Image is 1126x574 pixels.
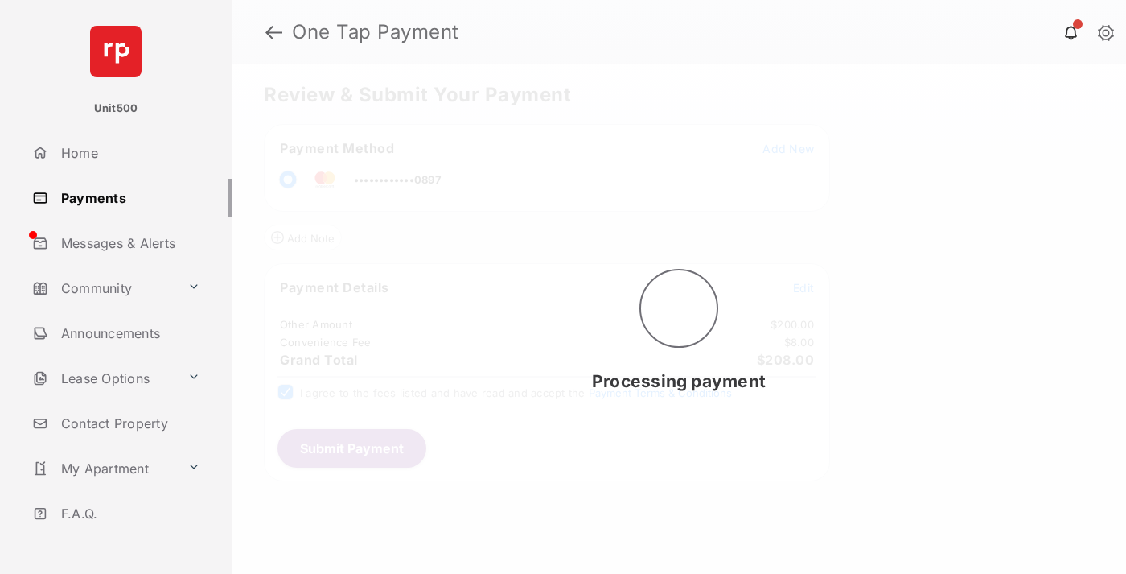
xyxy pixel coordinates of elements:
[292,23,459,42] strong: One Tap Payment
[26,179,232,217] a: Payments
[592,371,766,391] span: Processing payment
[26,449,181,488] a: My Apartment
[90,26,142,77] img: svg+xml;base64,PHN2ZyB4bWxucz0iaHR0cDovL3d3dy53My5vcmcvMjAwMC9zdmciIHdpZHRoPSI2NCIgaGVpZ2h0PSI2NC...
[26,404,232,443] a: Contact Property
[26,134,232,172] a: Home
[26,224,232,262] a: Messages & Alerts
[26,314,232,353] a: Announcements
[26,269,181,308] a: Community
[26,359,181,398] a: Lease Options
[26,494,232,533] a: F.A.Q.
[94,101,138,117] p: Unit500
